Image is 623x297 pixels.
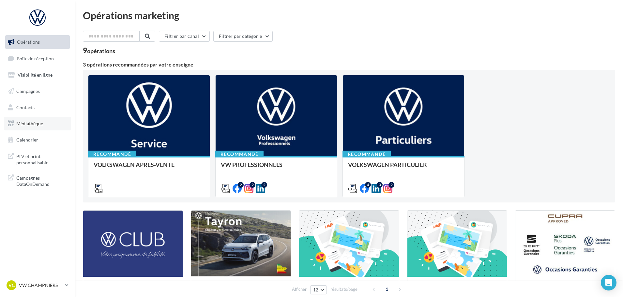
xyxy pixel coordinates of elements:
a: Contacts [4,101,71,114]
button: 12 [310,285,327,294]
span: Campagnes DataOnDemand [16,173,67,187]
span: Visibilité en ligne [18,72,53,78]
span: 12 [313,287,319,292]
button: Filtrer par catégorie [213,31,273,42]
span: résultats/page [330,286,357,292]
div: 3 opérations recommandées par votre enseigne [83,62,615,67]
div: 3 [377,182,383,188]
div: 4 [365,182,371,188]
div: 2 [388,182,394,188]
div: Recommandé [342,151,391,158]
span: Contacts [16,104,35,110]
span: Afficher [292,286,307,292]
span: 1 [382,284,392,294]
a: Boîte de réception [4,52,71,66]
div: 9 [83,47,115,54]
div: opérations [87,48,115,54]
a: Calendrier [4,133,71,147]
a: VC VW CHAMPNIERS [5,279,70,291]
div: 2 [250,182,255,188]
a: Opérations [4,35,71,49]
p: VW CHAMPNIERS [19,282,62,289]
span: Calendrier [16,137,38,142]
a: PLV et print personnalisable [4,149,71,169]
span: PLV et print personnalisable [16,152,67,166]
div: 2 [261,182,267,188]
span: Médiathèque [16,121,43,126]
a: Médiathèque [4,117,71,130]
span: VW PROFESSIONNELS [221,161,282,168]
div: Recommandé [88,151,136,158]
span: Opérations [17,39,40,45]
div: Opérations marketing [83,10,615,20]
div: Recommandé [215,151,264,158]
span: VOLKSWAGEN APRES-VENTE [94,161,175,168]
div: Open Intercom Messenger [601,275,616,290]
span: VOLKSWAGEN PARTICULIER [348,161,427,168]
span: Campagnes [16,88,40,94]
span: VC [8,282,15,289]
a: Visibilité en ligne [4,68,71,82]
span: Boîte de réception [17,55,54,61]
a: Campagnes DataOnDemand [4,171,71,190]
button: Filtrer par canal [159,31,210,42]
a: Campagnes [4,84,71,98]
div: 2 [238,182,244,188]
